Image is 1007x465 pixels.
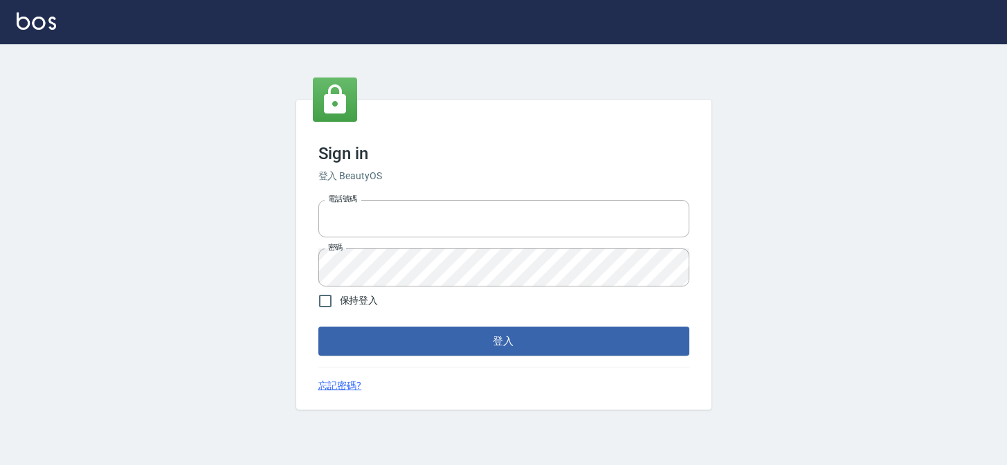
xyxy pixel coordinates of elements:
[328,194,357,204] label: 電話號碼
[318,144,689,163] h3: Sign in
[318,327,689,356] button: 登入
[340,293,379,308] span: 保持登入
[328,242,343,253] label: 密碼
[318,379,362,393] a: 忘記密碼?
[318,169,689,183] h6: 登入 BeautyOS
[17,12,56,30] img: Logo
